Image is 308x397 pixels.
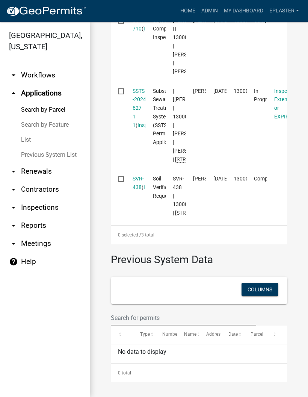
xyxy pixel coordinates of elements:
[199,326,221,344] datatable-header-cell: Address
[9,239,18,248] i: arrow_drop_down
[111,310,256,326] input: Search for permits
[9,221,18,230] i: arrow_drop_down
[234,176,276,182] span: 13000990439000
[243,326,266,344] datatable-header-cell: Parcel Number
[184,332,196,337] span: Name
[133,16,139,33] div: ( )
[9,167,18,176] i: arrow_drop_down
[242,283,278,296] button: Columns
[111,244,287,268] h3: Previous System Data
[221,326,243,344] datatable-header-cell: Date
[266,4,302,18] a: eplaster
[153,176,180,199] span: Soil Verification Request
[173,176,221,216] span: SVR-438 | 13000990439000 | 20123 WALL LAKE DR SE
[111,364,287,382] div: 0 total
[9,203,18,212] i: arrow_drop_down
[111,226,287,244] div: 3 total
[177,4,198,18] a: Home
[206,332,223,337] span: Address
[177,326,199,344] datatable-header-cell: Name
[221,4,266,18] a: My Dashboard
[213,176,229,182] span: 11/04/2024
[228,332,238,337] span: Date
[133,326,155,344] datatable-header-cell: Type
[9,257,18,266] i: help
[143,184,171,190] a: Inspections
[9,71,18,80] i: arrow_drop_down
[9,89,18,98] i: arrow_drop_up
[198,4,221,18] a: Admin
[133,174,139,192] div: ( )
[213,88,229,94] span: 11/26/2024
[274,88,300,120] a: Inspection, Extension or EXPIRED
[118,232,141,238] span: 0 selected /
[133,88,148,128] a: SSTS -2024-627 1 1
[254,176,279,182] span: Completed
[9,185,18,194] i: arrow_drop_down
[140,332,150,337] span: Type
[133,176,144,190] a: SVR-438
[143,26,171,32] a: Inspections
[173,88,221,163] span: | [Elizabeth Plaster] | 13000990439000 | CASEY R WEGGE | NATASHA L WEGGE | 20123 WALL LAKE DR SE
[193,176,233,182] span: Brett Anderson
[133,87,139,130] div: ( )
[153,17,180,41] span: Septic Compliance Inspection
[137,122,165,128] a: Inspections
[173,17,215,75] span: Michelle Jevne | | 13000990439000 | CASEY R WEGGE | NATASHA L WEGGE
[251,332,281,337] span: Parcel Number
[153,88,180,145] span: Subsurface Sewage Treatment System (SSTS) Permit Application
[254,88,275,103] span: In Progress
[234,88,276,94] span: 13000990439000
[111,344,287,363] div: No data to display
[162,332,179,337] span: Number
[193,88,233,94] span: Brett Anderson
[155,326,177,344] datatable-header-cell: Number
